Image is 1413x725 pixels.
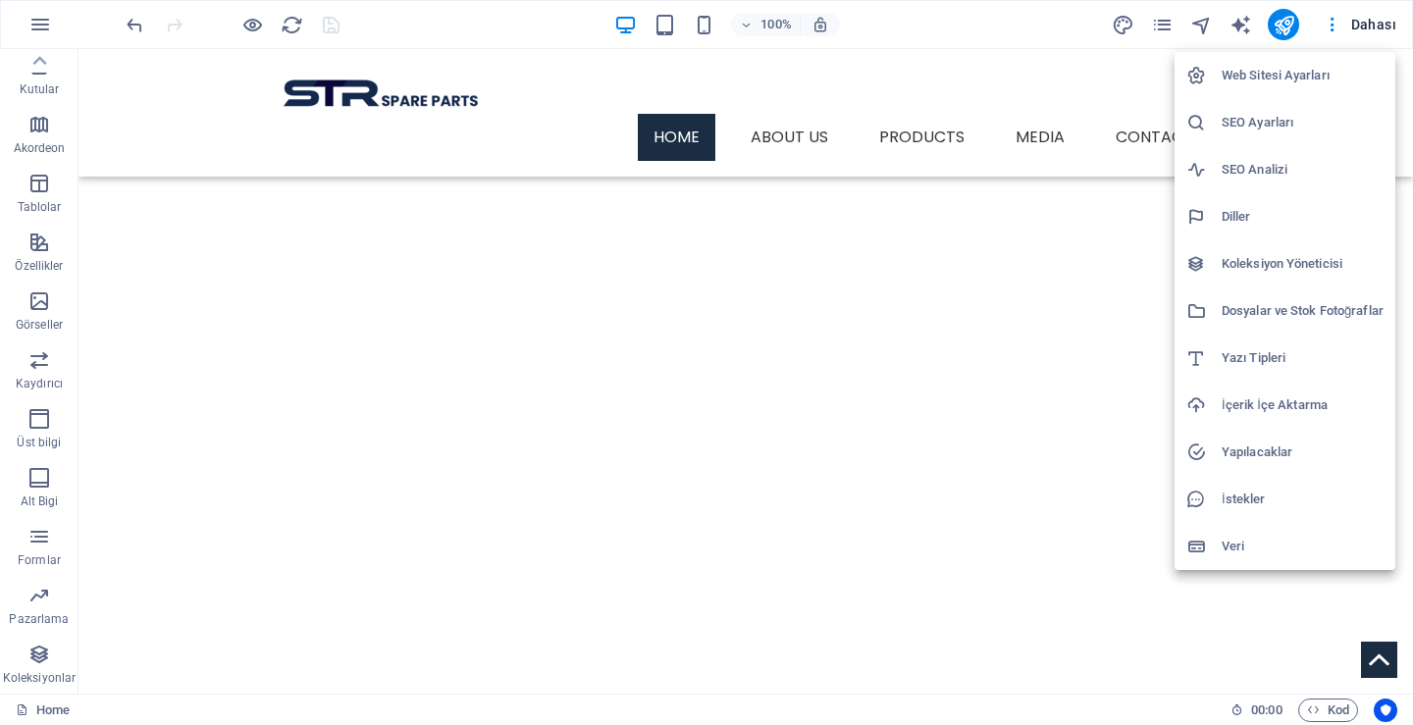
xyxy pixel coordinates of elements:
h6: Yapılacaklar [1222,440,1384,464]
h6: SEO Analizi [1222,158,1384,181]
h6: Koleksiyon Yöneticisi [1222,252,1384,276]
h6: Dosyalar ve Stok Fotoğraflar [1222,299,1384,323]
h6: İçerik İçe Aktarma [1222,393,1384,417]
h6: Yazı Tipleri [1222,346,1384,370]
h6: Diller [1222,205,1384,229]
h6: Veri [1222,535,1384,558]
h6: SEO Ayarları [1222,111,1384,134]
h6: İstekler [1222,488,1384,511]
h6: Web Sitesi Ayarları [1222,64,1384,87]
